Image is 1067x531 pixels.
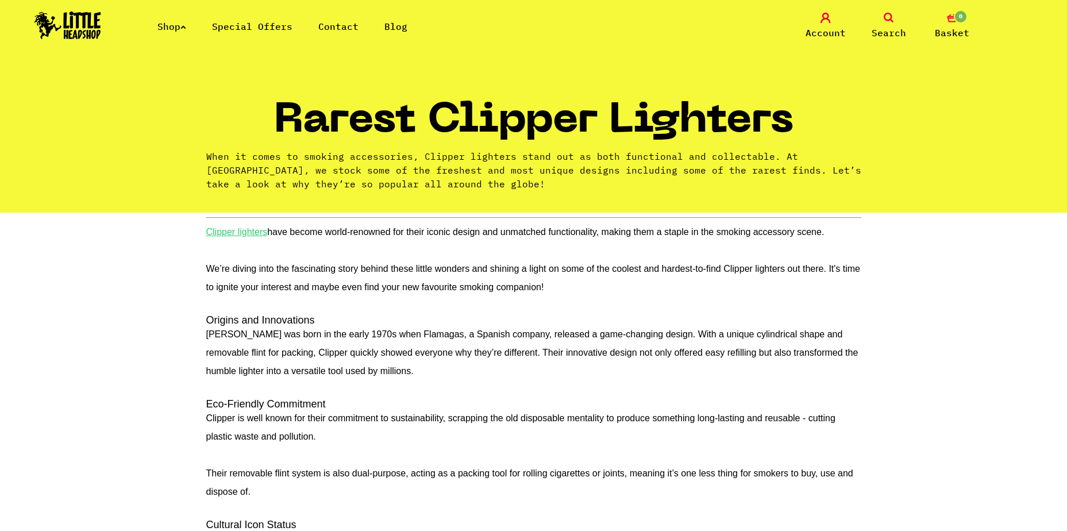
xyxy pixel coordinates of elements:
[157,21,186,32] a: Shop
[212,21,292,32] a: Special Offers
[384,21,407,32] a: Blog
[267,227,824,237] span: have become world-renowned for their iconic design and unmatched functionality, making them a sta...
[206,264,861,292] span: We’re diving into the fascinating story behind these little wonders and shining a light on some o...
[206,314,315,326] strong: Origins and Innovations
[806,26,846,40] span: Account
[923,13,981,40] a: 0 Basket
[318,21,359,32] a: Contact
[935,26,969,40] span: Basket
[206,149,861,191] p: When it comes to smoking accessories, Clipper lighters stand out as both functional and collectab...
[206,468,853,497] span: Their removable flint system is also dual-purpose, acting as a packing tool for rolling cigarette...
[206,329,858,376] span: [PERSON_NAME] was born in the early 1970s when Flamagas, a Spanish company, released a game-chang...
[34,11,101,39] img: Little Head Shop Logo
[206,398,326,410] strong: Eco-Friendly Commitment
[206,227,268,237] a: Clipper lighters
[954,10,968,24] span: 0
[274,102,793,149] h1: Rarest Clipper Lighters
[860,13,918,40] a: Search
[206,413,835,441] span: Clipper is well known for their commitment to sustainability, scrapping the old disposable mental...
[206,519,296,530] strong: Cultural Icon Status
[872,26,906,40] span: Search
